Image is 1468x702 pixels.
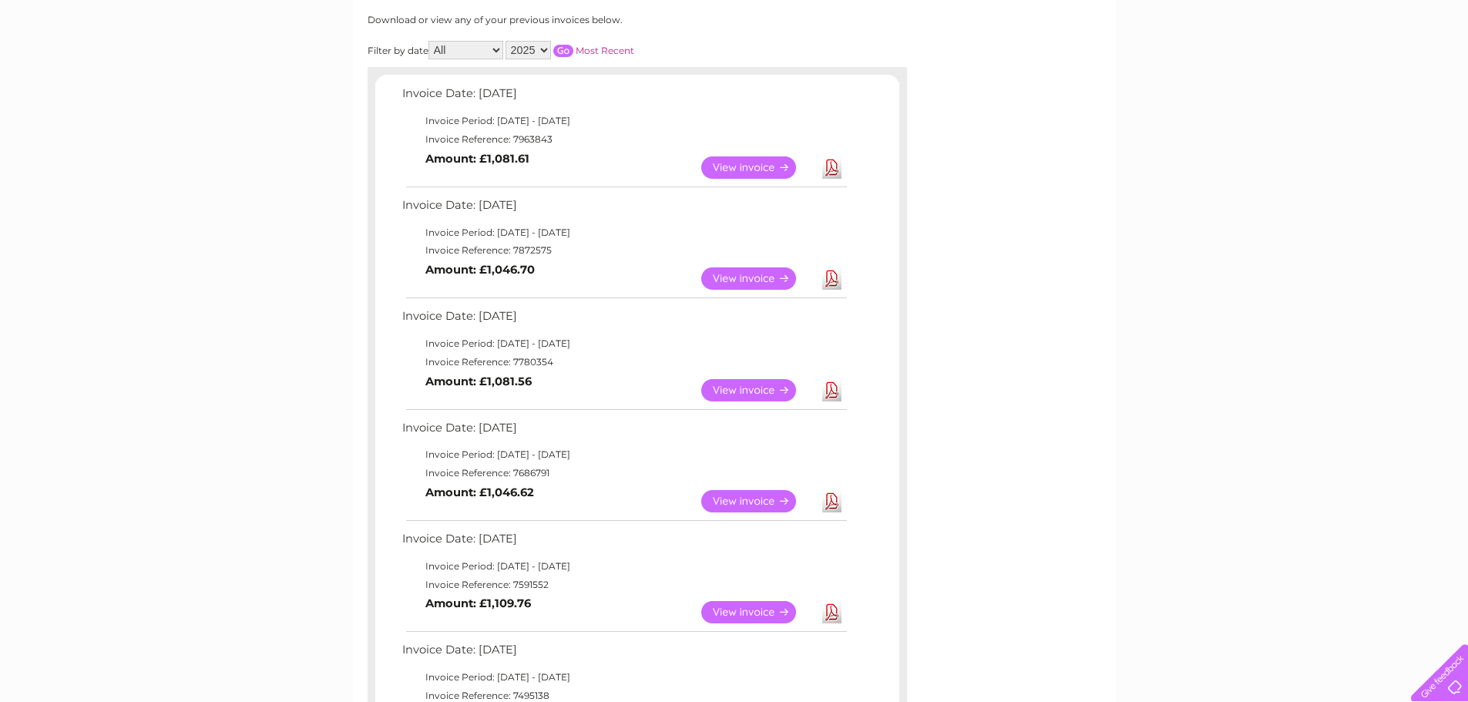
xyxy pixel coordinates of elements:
a: Download [822,156,841,179]
a: Telecoms [1278,65,1325,77]
a: Log out [1417,65,1453,77]
b: Amount: £1,081.56 [425,375,532,388]
a: Download [822,601,841,623]
a: 0333 014 3131 [1177,8,1284,27]
td: Invoice Reference: 7963843 [398,130,849,149]
td: Invoice Reference: 7591552 [398,576,849,594]
a: Blog [1334,65,1356,77]
div: Clear Business is a trading name of Verastar Limited (registered in [GEOGRAPHIC_DATA] No. 3667643... [371,8,1099,75]
a: Download [822,490,841,512]
td: Invoice Reference: 7686791 [398,464,849,482]
a: Most Recent [576,45,634,56]
td: Invoice Period: [DATE] - [DATE] [398,445,849,464]
td: Invoice Reference: 7780354 [398,353,849,371]
a: View [701,601,815,623]
td: Invoice Period: [DATE] - [DATE] [398,334,849,353]
a: View [701,156,815,179]
td: Invoice Period: [DATE] - [DATE] [398,112,849,130]
td: Invoice Period: [DATE] - [DATE] [398,223,849,242]
img: logo.png [52,40,130,87]
td: Invoice Date: [DATE] [398,83,849,112]
b: Amount: £1,046.70 [425,263,535,277]
div: Download or view any of your previous invoices below. [368,15,772,25]
td: Invoice Date: [DATE] [398,418,849,446]
b: Amount: £1,081.61 [425,152,529,166]
td: Invoice Date: [DATE] [398,195,849,223]
a: View [701,379,815,401]
a: View [701,490,815,512]
a: Contact [1366,65,1403,77]
div: Filter by date [368,41,772,59]
td: Invoice Period: [DATE] - [DATE] [398,668,849,687]
a: Water [1197,65,1226,77]
a: Download [822,267,841,290]
b: Amount: £1,109.76 [425,596,531,610]
b: Amount: £1,046.62 [425,485,534,499]
a: Energy [1235,65,1269,77]
td: Invoice Date: [DATE] [398,306,849,334]
td: Invoice Date: [DATE] [398,529,849,557]
td: Invoice Date: [DATE] [398,640,849,668]
a: View [701,267,815,290]
td: Invoice Period: [DATE] - [DATE] [398,557,849,576]
a: Download [822,379,841,401]
td: Invoice Reference: 7872575 [398,241,849,260]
